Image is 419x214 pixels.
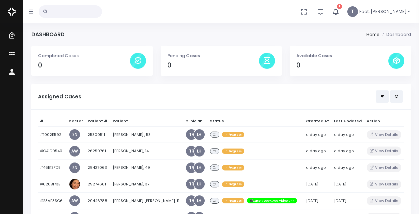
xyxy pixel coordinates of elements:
[334,132,354,137] span: a day ago
[186,146,197,157] a: TF
[186,162,197,173] a: TF
[334,181,346,187] span: [DATE]
[194,129,205,140] a: LH
[359,8,407,15] span: Foot, [PERSON_NAME]
[69,162,80,173] a: SN
[8,5,16,19] img: Logo Horizontal
[167,61,259,69] h4: 0
[334,198,346,203] span: [DATE]
[222,132,244,137] span: In Progress
[194,162,205,173] a: LH
[194,179,205,189] a: LH
[86,126,111,143] td: 25300511
[222,165,244,170] span: In Progress
[296,53,388,59] p: Available Cases
[86,116,111,126] th: Patient #
[69,195,80,206] a: AW
[347,6,358,17] span: T
[111,160,183,176] td: [PERSON_NAME], 49
[111,116,183,126] th: Patient
[69,146,80,157] a: AW
[86,176,111,193] td: 29274681
[38,160,67,176] td: #46E13FD5
[304,116,332,126] th: Created At
[86,192,111,209] td: 29446788
[367,196,401,205] button: View Details
[38,143,67,160] td: #C41D0549
[186,179,197,189] a: TF
[247,198,297,203] span: 🎬Case Ready. Add Video Link
[366,31,380,38] li: Home
[222,198,244,203] span: In Progress
[69,129,80,140] a: SN
[111,192,183,209] td: [PERSON_NAME] [PERSON_NAME], 11
[337,4,342,9] span: 1
[194,146,205,157] a: LH
[111,176,183,193] td: [PERSON_NAME], 37
[367,147,401,156] button: View Details
[367,180,401,189] button: View Details
[306,148,326,154] span: a day ago
[38,94,376,100] h5: Assigned Cases
[38,61,130,69] h4: 0
[194,195,205,206] a: LH
[31,31,65,38] h4: Dashboard
[111,126,183,143] td: [PERSON_NAME] , 53
[38,192,67,209] td: #23AE35C6
[38,176,67,193] td: #620B173E
[306,198,318,203] span: [DATE]
[334,165,354,170] span: a day ago
[208,116,304,126] th: Status
[296,61,388,69] h4: 0
[38,116,67,126] th: #
[334,148,354,154] span: a day ago
[306,181,318,187] span: [DATE]
[86,160,111,176] td: 29427063
[222,149,244,154] span: In Progress
[111,143,183,160] td: [PERSON_NAME], 14
[306,132,326,137] span: a day ago
[222,181,244,187] span: In Progress
[183,116,208,126] th: Clinician
[365,116,404,126] th: Action
[38,126,67,143] td: #1002E592
[186,129,197,140] a: TF
[306,165,326,170] span: a day ago
[67,116,86,126] th: Doctor
[86,143,111,160] td: 26259761
[367,163,401,172] button: View Details
[186,195,197,206] a: TF
[167,53,259,59] p: Pending Cases
[367,130,401,139] button: View Details
[38,53,130,59] p: Completed Cases
[380,31,411,38] li: Dashboard
[332,116,365,126] th: Last Updated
